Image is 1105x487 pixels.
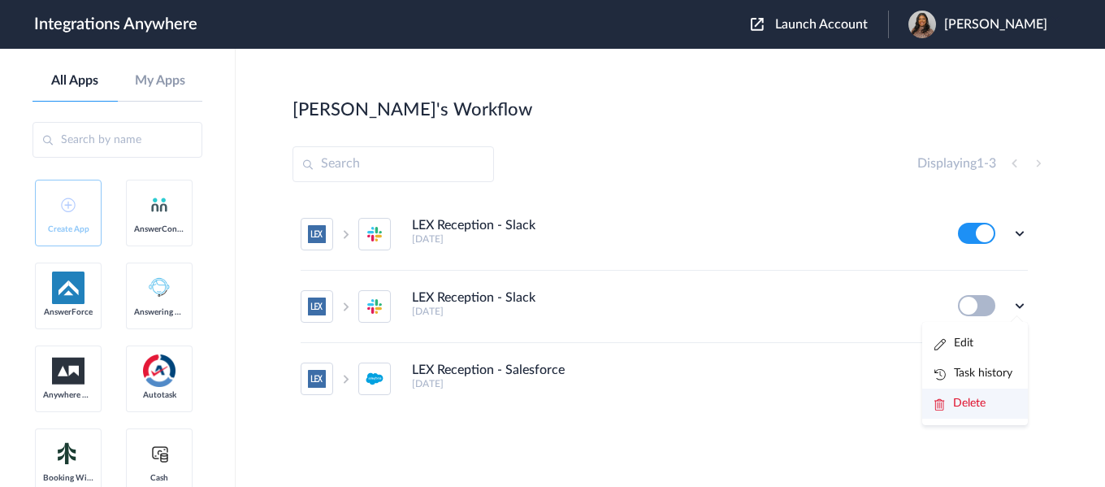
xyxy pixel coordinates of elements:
[34,15,197,34] h1: Integrations Anywhere
[412,290,535,306] h4: LEX Reception - Slack
[143,354,175,387] img: autotask.png
[52,358,84,385] img: aww.png
[118,73,203,89] a: My Apps
[977,157,984,170] span: 1
[32,73,118,89] a: All Apps
[32,122,202,158] input: Search by name
[134,473,184,483] span: Cash
[134,390,184,400] span: Autotask
[751,18,764,31] img: launch-acct-icon.svg
[953,398,986,409] span: Delete
[934,367,1012,379] a: Task history
[134,224,184,234] span: AnswerConnect
[412,306,936,317] h5: [DATE]
[43,390,93,400] span: Anywhere Works
[134,307,184,317] span: Answering Service
[934,337,973,349] a: Edit
[43,473,93,483] span: Booking Widget
[149,444,170,463] img: cash-logo.svg
[412,233,936,245] h5: [DATE]
[412,378,936,389] h5: [DATE]
[52,439,84,468] img: Setmore_Logo.svg
[61,198,76,212] img: add-icon.svg
[908,11,936,38] img: lex-web-18.JPG
[292,146,494,182] input: Search
[43,307,93,317] span: AnswerForce
[43,224,93,234] span: Create App
[944,17,1047,33] span: [PERSON_NAME]
[149,195,169,215] img: answerconnect-logo.svg
[775,18,868,31] span: Launch Account
[292,99,532,120] h2: [PERSON_NAME]'s Workflow
[52,272,84,304] img: af-app-logo.svg
[917,156,996,172] h4: Displaying -
[412,218,535,233] h4: LEX Reception - Slack
[989,157,996,170] span: 3
[143,272,175,304] img: Answering_service.png
[751,17,888,33] button: Launch Account
[412,363,565,378] h4: LEX Reception - Salesforce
